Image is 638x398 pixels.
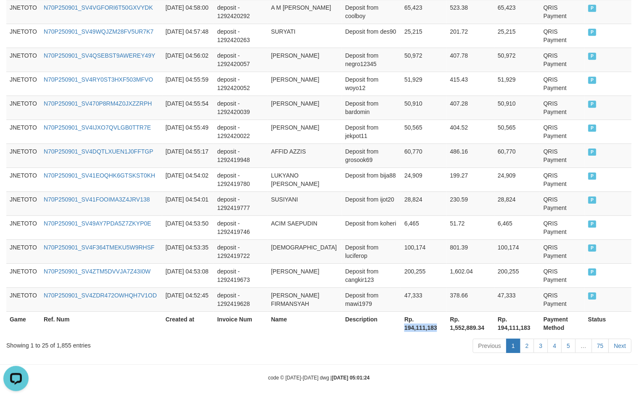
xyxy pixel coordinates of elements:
[6,338,260,350] div: Showing 1 to 25 of 1,855 entries
[588,149,597,156] span: PAID
[162,143,214,167] td: [DATE] 04:55:17
[495,287,540,311] td: 47,333
[540,215,585,239] td: QRIS Payment
[162,263,214,287] td: [DATE] 04:53:08
[162,287,214,311] td: [DATE] 04:52:45
[162,311,214,335] th: Created at
[495,239,540,263] td: 100,174
[162,72,214,96] td: [DATE] 04:55:59
[342,72,401,96] td: Deposit from woyo12
[473,339,506,353] a: Previous
[342,96,401,119] td: Deposit from bardomin
[401,263,447,287] td: 200,255
[447,239,495,263] td: 801.39
[268,24,342,48] td: SURYATI
[214,72,268,96] td: deposit - 1292420052
[495,72,540,96] td: 51,929
[447,48,495,72] td: 407.78
[44,76,153,83] a: N70P250901_SV4RY0ST3HXF503MFVO
[6,48,40,72] td: JNETOTO
[214,239,268,263] td: deposit - 1292419722
[268,167,342,191] td: LUKYANO [PERSON_NAME]
[6,263,40,287] td: JNETOTO
[401,287,447,311] td: 47,333
[585,311,632,335] th: Status
[44,268,150,275] a: N70P250901_SV4ZTM5DVVJA7Z43I0W
[3,3,29,29] button: Open LiveChat chat widget
[447,24,495,48] td: 201.72
[342,263,401,287] td: Deposit from cangkir123
[447,215,495,239] td: 51.72
[588,244,597,252] span: PAID
[575,339,592,353] a: …
[506,339,521,353] a: 1
[268,48,342,72] td: [PERSON_NAME]
[401,239,447,263] td: 100,174
[214,311,268,335] th: Invoice Num
[268,96,342,119] td: [PERSON_NAME]
[214,167,268,191] td: deposit - 1292419780
[268,239,342,263] td: [DEMOGRAPHIC_DATA]
[40,311,162,335] th: Ref. Num
[6,24,40,48] td: JNETOTO
[214,287,268,311] td: deposit - 1292419628
[342,119,401,143] td: Deposit from jekpot11
[6,311,40,335] th: Game
[540,119,585,143] td: QRIS Payment
[342,24,401,48] td: Deposit from des90
[268,311,342,335] th: Name
[44,100,152,107] a: N70P250901_SV470P8RM4Z0JXZZRPH
[495,191,540,215] td: 28,824
[214,143,268,167] td: deposit - 1292419948
[540,311,585,335] th: Payment Method
[162,24,214,48] td: [DATE] 04:57:48
[495,215,540,239] td: 6,465
[342,167,401,191] td: Deposit from bija88
[44,4,153,11] a: N70P250901_SV4VGFORI6T50GXVYDK
[562,339,576,353] a: 5
[540,48,585,72] td: QRIS Payment
[588,77,597,84] span: PAID
[268,215,342,239] td: ACIM SAEPUDIN
[447,119,495,143] td: 404.52
[401,143,447,167] td: 60,770
[447,72,495,96] td: 415.43
[495,96,540,119] td: 50,910
[6,287,40,311] td: JNETOTO
[44,172,155,179] a: N70P250901_SV41EOQHK6GTSKST0KH
[44,148,153,155] a: N70P250901_SV4DQTLXUEN1J0FFTGP
[342,48,401,72] td: Deposit from negro12345
[401,191,447,215] td: 28,824
[214,24,268,48] td: deposit - 1292420263
[214,119,268,143] td: deposit - 1292420022
[214,215,268,239] td: deposit - 1292419746
[268,191,342,215] td: SUSIYANI
[214,96,268,119] td: deposit - 1292420039
[162,96,214,119] td: [DATE] 04:55:54
[162,191,214,215] td: [DATE] 04:54:01
[6,143,40,167] td: JNETOTO
[588,53,597,60] span: PAID
[588,220,597,228] span: PAID
[44,52,156,59] a: N70P250901_SV4QSEBST9AWEREY49Y
[447,143,495,167] td: 486.16
[540,287,585,311] td: QRIS Payment
[342,143,401,167] td: Deposit from grosook69
[214,191,268,215] td: deposit - 1292419777
[268,287,342,311] td: [PERSON_NAME] FIRMANSYAH
[268,72,342,96] td: [PERSON_NAME]
[44,244,155,251] a: N70P250901_SV4F364TMEKU5W9RHSF
[495,143,540,167] td: 60,770
[6,215,40,239] td: JNETOTO
[534,339,548,353] a: 3
[44,220,151,227] a: N70P250901_SV49AY7PDA5Z7ZKYP0E
[332,375,370,381] strong: [DATE] 05:01:24
[342,311,401,335] th: Description
[495,311,540,335] th: Rp. 194,111,183
[6,96,40,119] td: JNETOTO
[401,48,447,72] td: 50,972
[609,339,632,353] a: Next
[588,29,597,36] span: PAID
[540,239,585,263] td: QRIS Payment
[268,143,342,167] td: AFFID AZZIS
